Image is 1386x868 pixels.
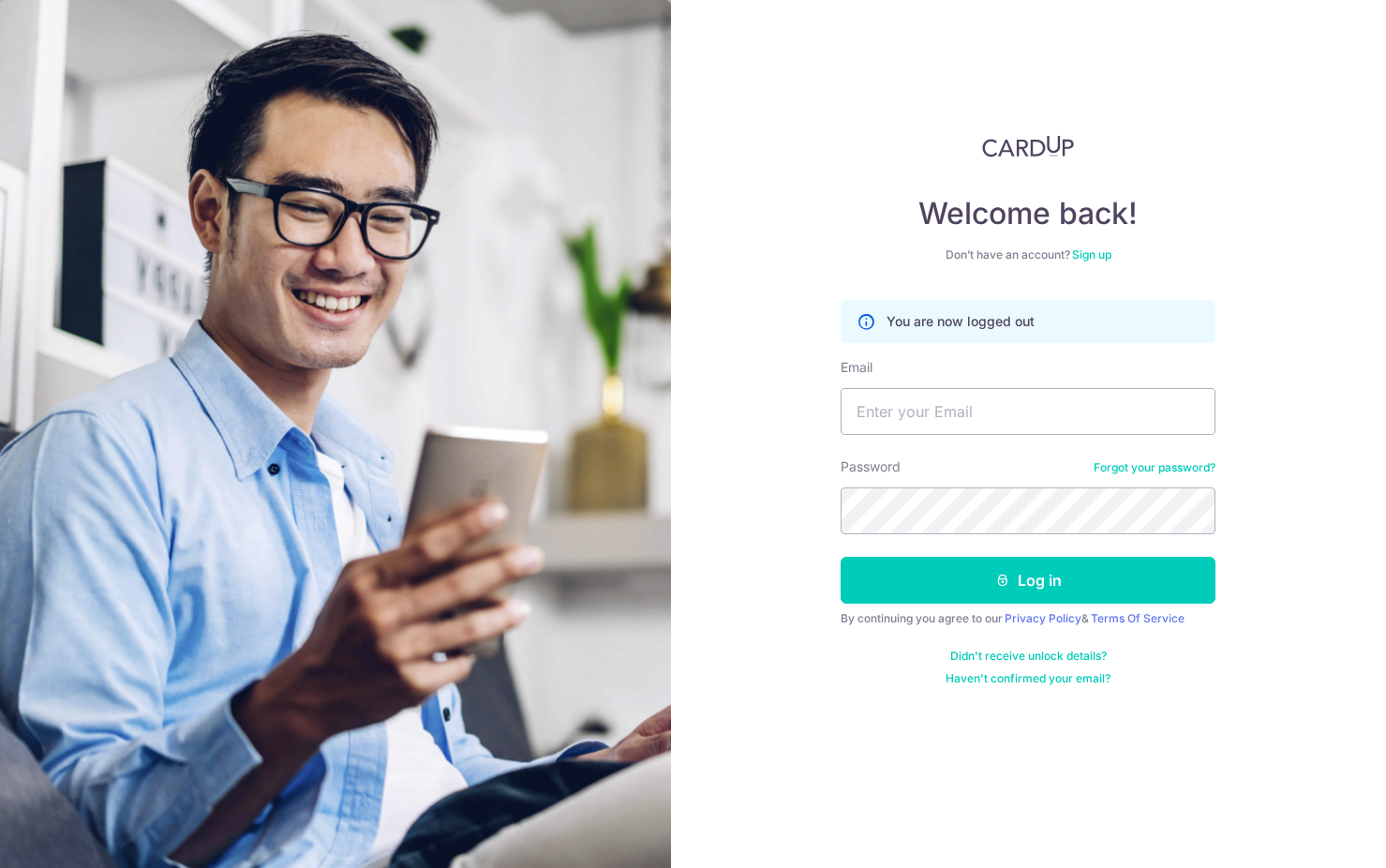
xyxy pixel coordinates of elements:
[1094,460,1215,475] a: Forgot your password?
[841,557,1215,604] button: Log in
[841,388,1215,435] input: Enter your Email
[1091,611,1185,625] a: Terms Of Service
[841,247,1215,262] div: Don’t have an account?
[1072,247,1111,262] a: Sign up
[841,611,1215,626] div: By continuing you agree to our &
[946,671,1110,686] a: Haven't confirmed your email?
[887,312,1035,331] p: You are now logged out
[841,457,901,476] label: Password
[841,195,1215,232] h4: Welcome back!
[950,649,1107,664] a: Didn't receive unlock details?
[982,135,1074,157] img: CardUp Logo
[1005,611,1081,625] a: Privacy Policy
[841,358,872,377] label: Email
